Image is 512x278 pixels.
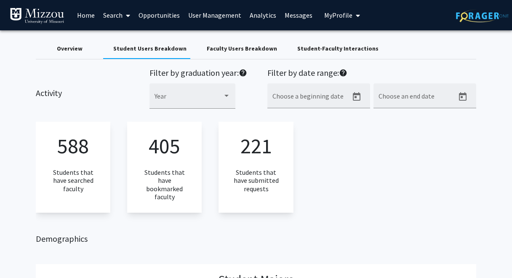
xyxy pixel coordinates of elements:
span: My Profile [324,11,352,19]
p: 221 [240,130,272,162]
mat-icon: help [339,68,347,78]
iframe: Chat [6,240,36,272]
img: ForagerOne Logo [456,9,509,22]
img: University of Missouri Logo [10,8,64,24]
button: Open calendar [348,88,365,105]
button: Open calendar [454,88,471,105]
a: Search [99,0,134,30]
h2: Activity [36,68,62,98]
h3: Students that have searched faculty [49,168,97,193]
app-numeric-analytics: Students that have searched faculty [36,122,110,213]
app-numeric-analytics: Students that have bookmarked faculty [127,122,202,213]
div: Student Users Breakdown [113,44,187,53]
a: Analytics [245,0,280,30]
p: 405 [149,130,180,162]
h3: Students that have bookmarked faculty [141,168,188,201]
h3: Students that have submitted requests [232,168,280,193]
div: Overview [57,44,83,53]
div: Student-Faculty Interactions [297,44,379,53]
mat-icon: help [239,68,247,78]
div: Faculty Users Breakdown [207,44,277,53]
a: Messages [280,0,317,30]
p: 588 [57,130,89,162]
a: User Management [184,0,245,30]
a: Opportunities [134,0,184,30]
a: Home [73,0,99,30]
h2: Demographics [36,234,476,244]
h2: Filter by graduation year: [149,68,247,80]
h2: Filter by date range: [267,68,476,80]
